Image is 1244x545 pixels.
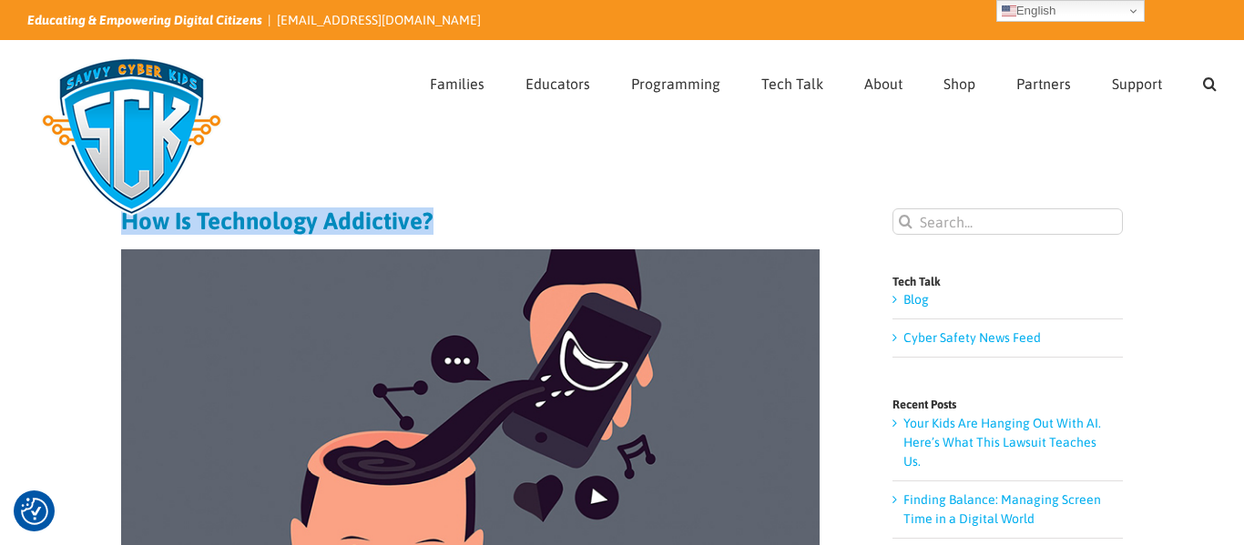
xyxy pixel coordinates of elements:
img: Savvy Cyber Kids Logo [27,45,236,227]
button: Consent Preferences [21,498,48,525]
h4: Recent Posts [892,399,1123,410]
img: en [1002,4,1016,18]
span: Programming [631,76,720,91]
h4: Tech Talk [892,276,1123,288]
a: Tech Talk [761,41,823,121]
a: Programming [631,41,720,121]
a: Finding Balance: Managing Screen Time in a Digital World [903,492,1101,526]
span: Partners [1016,76,1071,91]
h1: How Is Technology Addictive? [121,208,820,234]
span: Shop [943,76,975,91]
nav: Main Menu [430,41,1217,121]
a: About [864,41,902,121]
a: Your Kids Are Hanging Out With AI. Here’s What This Lawsuit Teaches Us. [903,416,1101,469]
i: Educating & Empowering Digital Citizens [27,13,262,27]
span: About [864,76,902,91]
img: Revisit consent button [21,498,48,525]
span: Tech Talk [761,76,823,91]
span: Families [430,76,484,91]
a: Support [1112,41,1162,121]
a: Families [430,41,484,121]
a: Blog [903,292,929,307]
input: Search [892,208,919,235]
span: Support [1112,76,1162,91]
input: Search... [892,208,1123,235]
a: Educators [525,41,590,121]
a: Cyber Safety News Feed [903,330,1041,345]
span: Educators [525,76,590,91]
a: Shop [943,41,975,121]
a: Partners [1016,41,1071,121]
a: Search [1203,41,1217,121]
a: [EMAIL_ADDRESS][DOMAIN_NAME] [277,13,481,27]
